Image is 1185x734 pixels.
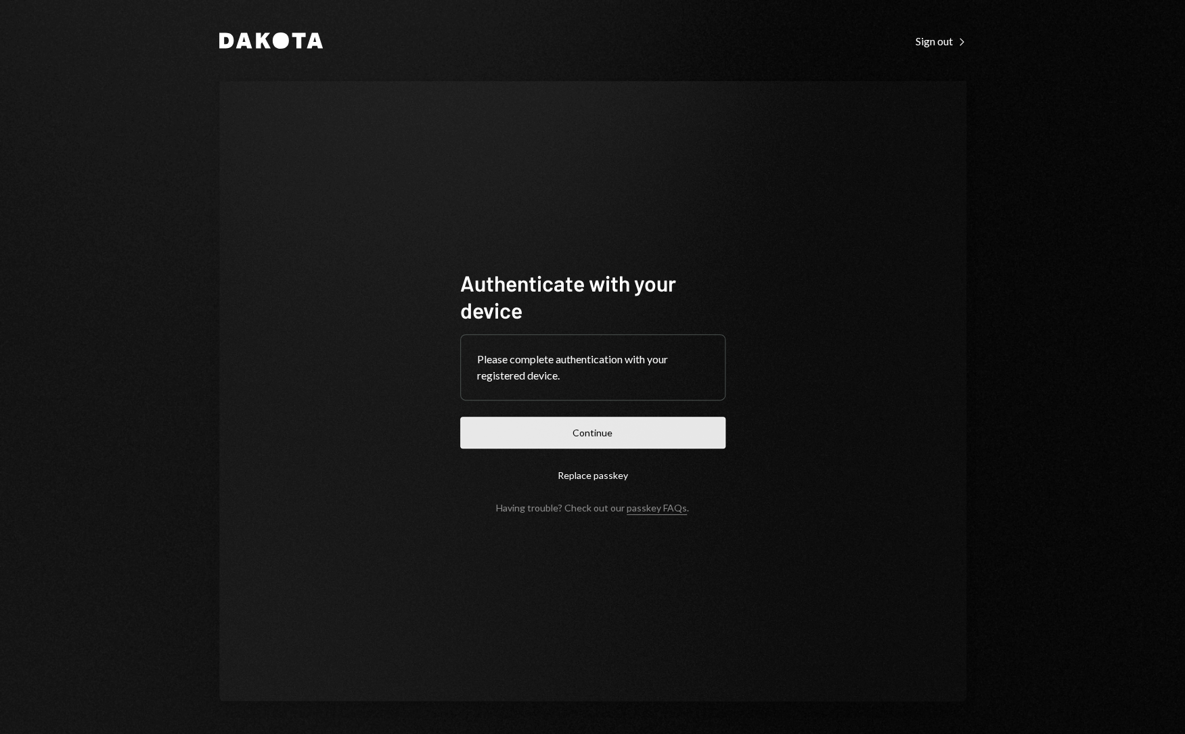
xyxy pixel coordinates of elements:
[916,33,966,48] a: Sign out
[477,351,709,384] div: Please complete authentication with your registered device.
[627,502,687,515] a: passkey FAQs
[460,269,725,323] h1: Authenticate with your device
[460,459,725,491] button: Replace passkey
[460,417,725,449] button: Continue
[916,35,966,48] div: Sign out
[496,502,689,513] div: Having trouble? Check out our .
